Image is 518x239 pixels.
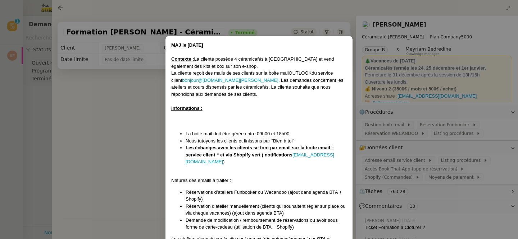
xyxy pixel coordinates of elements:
[171,42,203,48] strong: MAJ le [DATE]
[223,159,224,164] span: )
[186,189,347,203] li: Réservations d’ateliers Funbooker ou Wecandoo (ajout dans agenda BTA + Shopify)
[171,78,344,97] span: . Les demandes concernent les ateliers et cours dispensés par les céramicafés. La cliente souhait...
[203,78,278,83] a: [DOMAIN_NAME][PERSON_NAME]
[171,70,333,83] span: du service client
[186,203,347,217] li: Réservation d’atelier manuellement (clients qui souhaitent régler sur place ou via chèque vacance...
[186,217,347,231] li: Demande de modification / remboursement de réservations ou avoir sous forme de carte-cadeau (util...
[182,78,203,83] a: bonjour@
[171,178,231,183] span: Natures des emails à traiter :
[171,70,289,76] span: La cliente reçoit des mails de ses clients sur la boite mail
[186,131,289,136] span: La boite mail doit être gérée entre 09h00 et 18h00
[171,70,347,98] div: OUTLOOK
[171,56,194,62] u: Contexte :
[171,56,334,69] span: La cliente possède 4 céramicafés à [GEOGRAPHIC_DATA] et vend également des kits et box sur son e-...
[171,106,203,111] u: Informations :
[186,145,334,158] u: Les échanges avec les clients se font par email sur la boite email “ service client “ et via Shop...
[186,138,294,144] span: Nous tutoyons les clients et finissons par "Bien à toi"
